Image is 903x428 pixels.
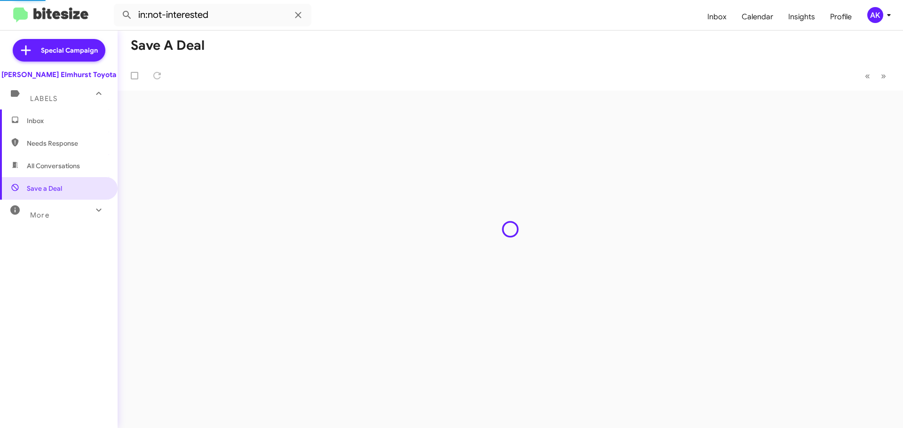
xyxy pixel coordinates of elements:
[114,4,311,26] input: Search
[30,211,49,219] span: More
[27,116,107,125] span: Inbox
[27,139,107,148] span: Needs Response
[860,66,892,86] nav: Page navigation example
[41,46,98,55] span: Special Campaign
[131,38,205,53] h1: Save a Deal
[30,94,57,103] span: Labels
[700,3,734,31] a: Inbox
[875,66,892,86] button: Next
[823,3,859,31] a: Profile
[859,7,893,23] button: AK
[27,184,62,193] span: Save a Deal
[13,39,105,62] a: Special Campaign
[27,161,80,171] span: All Conversations
[1,70,116,79] div: [PERSON_NAME] Elmhurst Toyota
[867,7,883,23] div: AK
[734,3,781,31] a: Calendar
[859,66,876,86] button: Previous
[865,70,870,82] span: «
[781,3,823,31] a: Insights
[881,70,886,82] span: »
